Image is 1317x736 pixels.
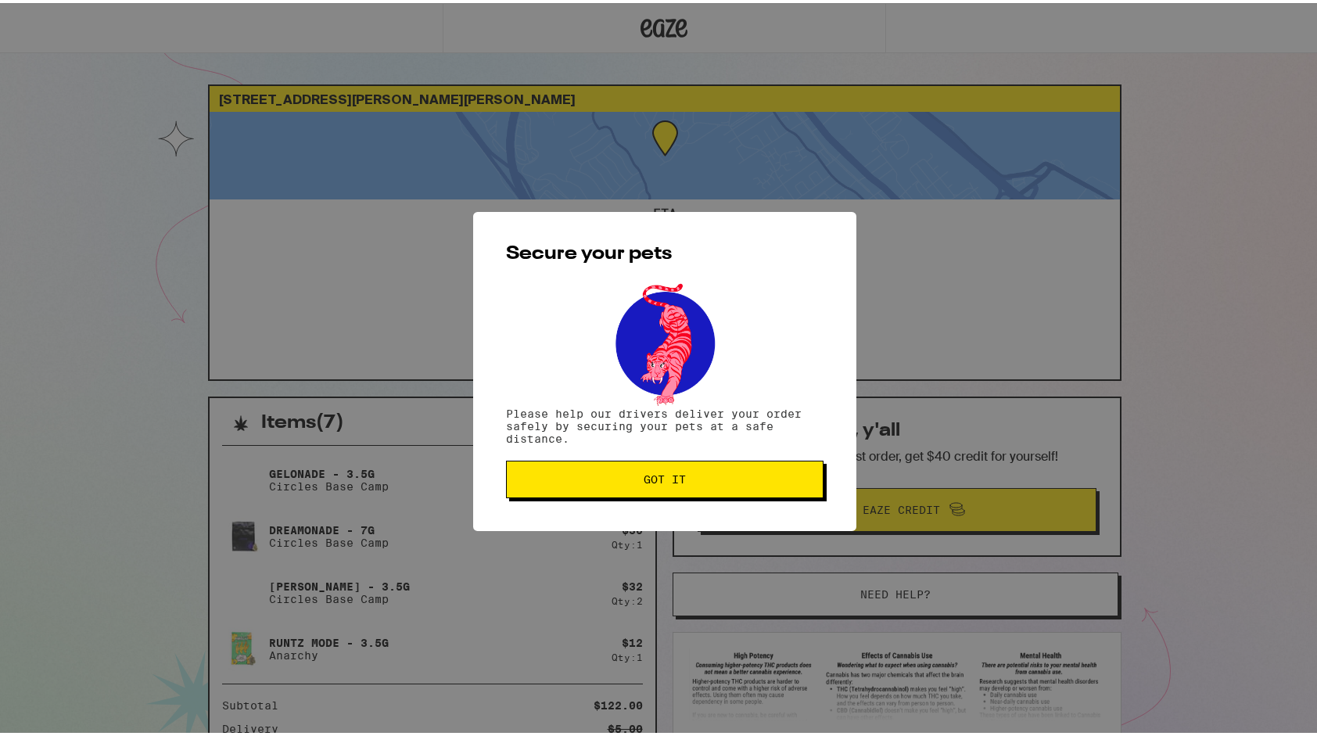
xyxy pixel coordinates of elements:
img: pets [601,276,729,404]
button: Got it [506,458,824,495]
p: Please help our drivers deliver your order safely by securing your pets at a safe distance. [506,404,824,442]
span: Got it [644,471,686,482]
span: Hi. Need any help? [9,11,113,23]
h2: Secure your pets [506,242,824,260]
